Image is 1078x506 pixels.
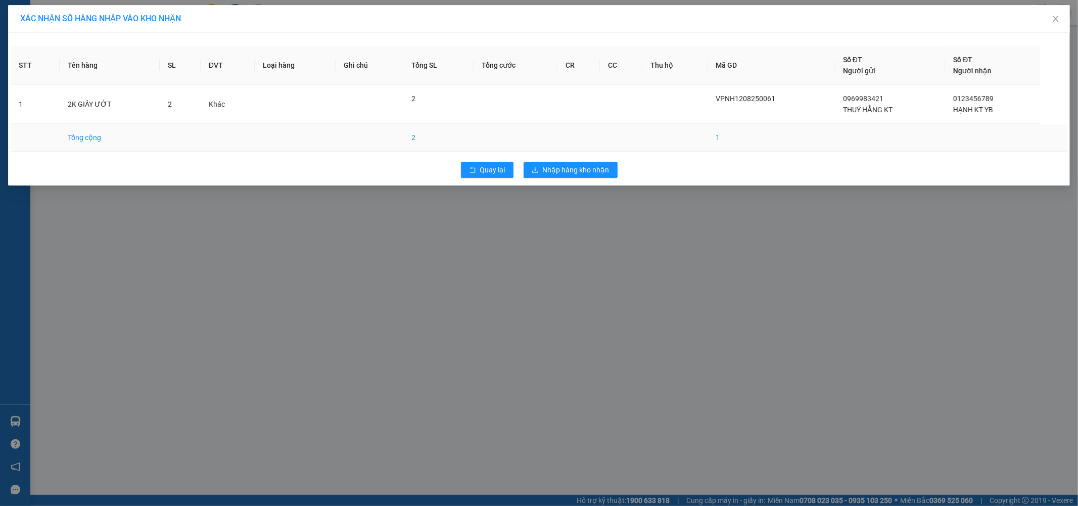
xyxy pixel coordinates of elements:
[201,46,255,85] th: ĐVT
[60,46,160,85] th: Tên hàng
[708,124,835,152] td: 1
[524,162,618,178] button: downloadNhập hàng kho nhận
[411,95,415,103] span: 2
[843,106,893,114] span: THUÝ HẰNG KT
[403,124,474,152] td: 2
[20,14,181,23] span: XÁC NHẬN SỐ HÀNG NHẬP VÀO KHO NHẬN
[60,85,160,124] td: 2K GIẤY ƯỚT
[716,95,775,103] span: VPNH1208250061
[642,46,708,85] th: Thu hộ
[336,46,403,85] th: Ghi chú
[953,106,993,114] span: HẠNH KT YB
[469,166,476,174] span: rollback
[557,46,600,85] th: CR
[708,46,835,85] th: Mã GD
[843,95,883,103] span: 0969983421
[953,95,994,103] span: 0123456789
[168,100,172,108] span: 2
[953,56,972,64] span: Số ĐT
[11,46,60,85] th: STT
[160,46,201,85] th: SL
[843,56,862,64] span: Số ĐT
[201,85,255,124] td: Khác
[60,124,160,152] td: Tổng cộng
[403,46,474,85] th: Tổng SL
[11,85,60,124] td: 1
[953,67,992,75] span: Người nhận
[1052,15,1060,23] span: close
[1042,5,1070,33] button: Close
[480,164,505,175] span: Quay lại
[543,164,610,175] span: Nhập hàng kho nhận
[474,46,557,85] th: Tổng cước
[843,67,875,75] span: Người gửi
[532,166,539,174] span: download
[600,46,642,85] th: CC
[255,46,335,85] th: Loại hàng
[461,162,513,178] button: rollbackQuay lại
